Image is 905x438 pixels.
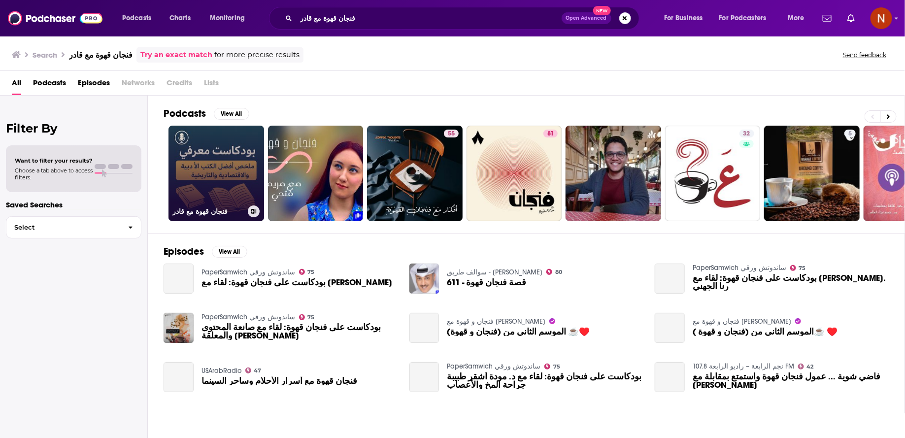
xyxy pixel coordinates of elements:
h2: Episodes [164,245,204,258]
span: Lists [204,75,219,95]
a: PaperSamwich ساندوتش ورقي [201,313,295,321]
span: Networks [122,75,155,95]
span: 81 [547,129,554,139]
a: 75 [299,269,315,275]
span: Open Advanced [566,16,607,21]
a: بودكاست على فنجان قهوة: لقاء مع أنس بن حسين [164,264,194,294]
a: فنجان و قهوة مع مريم فتحي [447,317,545,326]
button: open menu [713,10,781,26]
span: 55 [448,129,455,139]
a: Show notifications dropdown [843,10,859,27]
a: Episodes [78,75,110,95]
a: نجم الرابعة – راديو الرابعة 107.8 FM [693,362,794,371]
a: الموسم الثاني من (فنجان و قهوة) ☕️♥️ [447,328,590,336]
span: 32 [743,129,750,139]
input: Search podcasts, credits, & more... [296,10,562,26]
a: Show notifications dropdown [819,10,836,27]
a: 55 [444,130,459,137]
a: 75 [790,265,806,271]
a: الموسم الثاني من (فنجان و قهوة )☕️ ♥️ [693,328,838,336]
button: open menu [115,10,164,26]
span: 80 [555,270,562,274]
a: 5 [844,130,856,137]
a: PaperSamwich ساندوتش ورقي [447,362,540,371]
a: 32 [665,126,761,221]
img: بودكاست على فنجان قهوة: لقاء مع صانعة المحتوى والمعلقة وسام قابيل [164,313,194,343]
a: بودكاست على فنجان قهوة: لقاء مع صانعة المحتوى والمعلقة وسام قابيل [201,323,398,340]
a: EpisodesView All [164,245,247,258]
p: Saved Searches [6,200,141,209]
button: open menu [657,10,715,26]
a: PaperSamwich ساندوتش ورقي [201,268,295,276]
img: 611 - قصة فنجان قهوة [409,264,439,294]
a: Try an exact match [140,49,212,61]
h3: Search [33,50,57,60]
h2: Filter By [6,121,141,135]
button: Open AdvancedNew [562,12,611,24]
a: 80 [546,269,562,275]
span: بودكاست على فنجان قهوة: لقاء مع [PERSON_NAME]. رنا الجهني [693,274,889,291]
a: فاضي شوية ... عمول فنجان قهوة واستمتع بمقابلة مع الفنان حمزة نمرة [693,372,889,389]
a: 55 [367,126,463,221]
a: 42 [798,364,814,370]
a: 5 [764,126,860,221]
span: Podcasts [122,11,151,25]
span: More [788,11,804,25]
img: Podchaser - Follow, Share and Rate Podcasts [8,9,102,28]
a: 32 [739,130,754,137]
div: Search podcasts, credits, & more... [278,7,649,30]
span: Monitoring [210,11,245,25]
a: PodcastsView All [164,107,249,120]
span: Logged in as AdelNBM [871,7,892,29]
span: 75 [553,365,560,369]
a: 611 - قصة فنجان قهوة [447,278,526,287]
a: سوالف طريق - ابو طلال الحمراني [447,268,542,276]
a: فنجان و قهوة مع مريم فتحي [693,317,791,326]
span: For Podcasters [719,11,767,25]
a: 75 [299,314,315,320]
a: الموسم الثاني من (فنجان و قهوة )☕️ ♥️ [655,313,685,343]
a: Podcasts [33,75,66,95]
h3: فنجان قهوة مع قادر [69,50,133,60]
img: User Profile [871,7,892,29]
a: All [12,75,21,95]
span: Charts [169,11,191,25]
a: الموسم الثاني من (فنجان و قهوة) ☕️♥️ [409,313,439,343]
span: بودكاست على فنجان قهوة: لقاء مع صانعة المحتوى والمعلقة [PERSON_NAME] [201,323,398,340]
a: 81 [543,130,558,137]
h2: Podcasts [164,107,206,120]
span: 75 [307,315,314,320]
a: PaperSamwich ساندوتش ورقي [693,264,786,272]
button: Show profile menu [871,7,892,29]
span: Credits [167,75,192,95]
span: New [593,6,611,15]
span: 75 [799,266,806,270]
button: View All [212,246,247,258]
span: 47 [254,369,261,373]
a: بودكاست على فنجان قهوة: لقاء مع أ. رنا الجهني [693,274,889,291]
span: 42 [807,365,814,369]
a: بودكاست على فنجان قهوة: لقاء مع أ. رنا الجهني [655,264,685,294]
a: Charts [163,10,197,26]
span: فاضي شوية ... عمول فنجان قهوة واستمتع بمقابلة مع [PERSON_NAME] [693,372,889,389]
button: Select [6,216,141,238]
span: بودكاست على فنجان قهوة: لقاء مع [PERSON_NAME] [201,278,392,287]
button: Send feedback [840,51,889,59]
button: View All [214,108,249,120]
h3: فنجان قهوة مع قادر [172,207,244,216]
a: فنجان قهوة مع أسرار الأحلام وساحر السينما [201,377,357,385]
a: 47 [245,368,262,373]
a: فاضي شوية ... عمول فنجان قهوة واستمتع بمقابلة مع الفنان حمزة نمرة [655,362,685,392]
span: 5 [848,129,852,139]
span: بودكاست على فنجان قهوة: لقاء مع د. مودة أشقر طبيبة جراحة المخ والأعصاب [447,372,643,389]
